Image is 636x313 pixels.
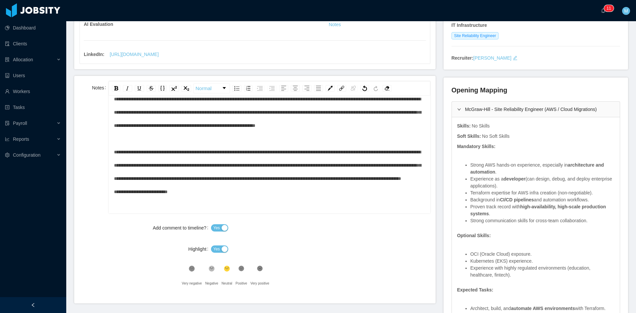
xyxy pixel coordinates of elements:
[349,85,358,92] div: Unlink
[291,85,300,92] div: Center
[302,85,311,92] div: Right
[244,85,252,92] div: Ordered
[84,22,113,27] strong: AI Evaluation
[470,258,614,265] li: Kubernetes (EKS) experience.
[13,57,33,62] span: Allocation
[452,102,620,117] div: icon: rightMcGraw-Hill - Site Reliability Engineer (AWS / Cloud Migrations)
[359,83,381,93] div: rdw-history-control
[109,81,430,213] div: rdw-wrapper
[5,121,10,126] i: icon: file-protect
[147,85,156,92] div: Strikethrough
[337,85,346,92] div: Link
[457,107,461,111] i: icon: right
[500,197,534,202] strong: CI/CD pipelines
[360,85,369,92] div: Undo
[324,83,336,93] div: rdw-color-picker
[158,85,167,92] div: Monospace
[5,57,10,62] i: icon: solution
[112,85,120,92] div: Bold
[232,85,241,92] div: Unordered
[5,101,61,114] a: icon: profileTasks
[470,251,614,258] li: OCI (Oracle Cloud) exposure.
[372,85,380,92] div: Redo
[470,196,614,203] li: Background in and automation workflows.
[222,277,232,290] div: Neutral
[193,83,230,93] div: rdw-dropdown
[250,277,269,290] div: Very positive
[470,204,606,216] strong: high-availability, high-scale production systems
[511,306,575,311] strong: automate AWS environments
[451,55,473,61] strong: Recruiter:
[383,85,392,92] div: Remove
[457,287,493,292] strong: Expected Tasks:
[109,81,430,96] div: rdw-toolbar
[457,123,471,129] strong: Skills:
[279,85,288,92] div: Left
[13,152,40,158] span: Configuration
[470,162,614,176] li: Strong AWS hands-on experience, especially in .
[470,203,614,217] li: Proven track record with .
[5,21,61,34] a: icon: pie-chartDashboard
[470,162,604,175] strong: architecture and automation
[451,85,507,95] h4: Opening Mapping
[451,32,499,39] span: Site Reliability Engineer
[513,56,517,60] i: icon: edit
[482,133,510,140] div: No Soft Skills
[169,85,179,92] div: Superscript
[278,83,324,93] div: rdw-textalign-control
[92,85,109,90] label: Notes
[205,277,218,290] div: Negative
[5,85,61,98] a: icon: userWorkers
[470,217,614,224] li: Strong communication skills for cross-team collaboration.
[5,69,61,82] a: icon: robotUsers
[5,153,10,157] i: icon: setting
[135,85,144,92] div: Underline
[503,176,525,182] strong: developer
[473,55,511,61] a: [PERSON_NAME]
[5,137,10,141] i: icon: line-chart
[192,83,231,93] div: rdw-block-control
[195,82,211,95] span: Normal
[188,246,211,252] label: Highlight
[255,85,265,92] div: Indent
[457,233,491,238] strong: Optional Skills:
[13,121,27,126] span: Payroll
[470,189,614,196] li: Terraform expertise for AWS infra creation (non-negotiable).
[84,52,104,57] strong: LinkedIn :
[314,85,323,92] div: Justify
[326,21,344,29] button: Notes
[601,8,606,13] i: icon: bell
[624,7,628,15] span: M
[471,123,490,130] div: No Skills
[231,83,278,93] div: rdw-list-control
[213,225,220,231] span: Yes
[451,23,487,28] strong: IT Infrastructure
[153,225,211,231] label: Add comment to timeline?
[114,92,425,208] div: rdw-editor
[13,136,29,142] span: Reports
[182,85,191,92] div: Subscript
[123,85,132,92] div: Italic
[609,5,611,12] p: 1
[457,144,496,149] strong: Mandatory Skills:
[457,133,481,139] strong: Soft Skills:
[236,277,247,290] div: Positive
[607,5,609,12] p: 1
[336,83,359,93] div: rdw-link-control
[267,85,277,92] div: Outdent
[213,246,220,252] span: Yes
[104,49,164,60] a: [URL][DOMAIN_NAME]
[194,84,230,93] a: Block Type
[470,176,614,189] li: Experience as a (can design, debug, and deploy enterprise applications).
[470,265,614,279] li: Experience with highly regulated environments (education, healthcare, fintech).
[604,5,613,12] sup: 11
[5,37,61,50] a: icon: auditClients
[182,277,202,290] div: Very negative
[470,305,614,312] li: Architect, build, and with Terraform.
[111,83,192,93] div: rdw-inline-control
[381,83,393,93] div: rdw-remove-control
